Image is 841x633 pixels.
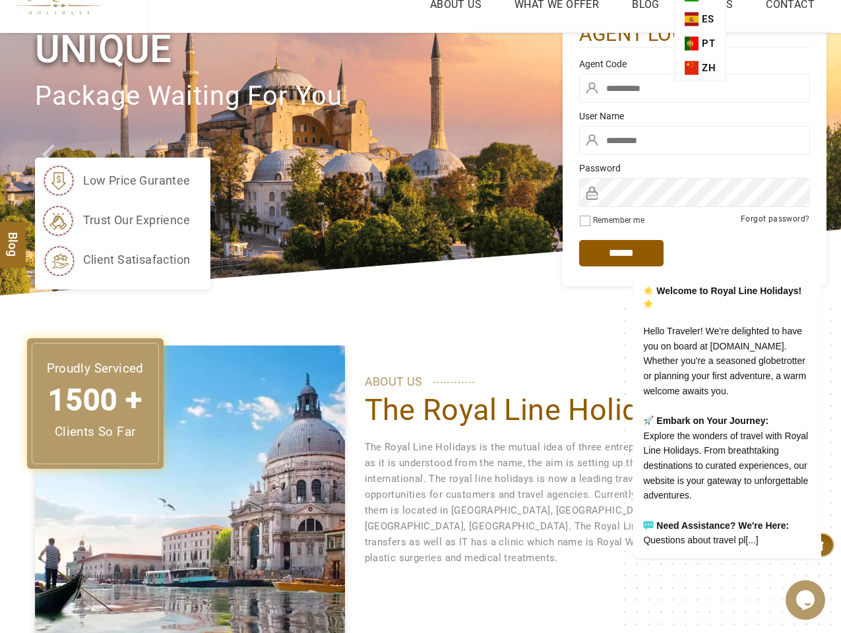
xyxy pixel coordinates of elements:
[35,75,563,119] p: package waiting for you
[365,372,807,392] p: ABOUT US
[35,24,563,74] h1: Unique
[799,33,841,295] a: Check next image
[365,392,807,429] h1: The Royal Line Holidays
[675,7,724,31] a: ES
[579,109,810,123] label: User Name
[42,204,191,237] li: trust our exprience
[675,55,726,80] a: ZH
[25,33,67,295] a: Check next prev
[590,150,828,574] iframe: chat widget
[433,369,476,389] span: ............
[579,162,810,175] label: Password
[786,580,828,620] iframe: chat widget
[579,22,810,47] h2: agent login
[579,57,810,71] label: Agent Code
[5,232,22,243] span: Blog
[675,31,725,55] a: PT
[42,164,191,197] li: low price gurantee
[42,243,191,276] li: client satisafaction
[365,439,807,566] p: The Royal Line Holidays is the mutual idea of three entrepreneurs which was set up in [DATE], as ...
